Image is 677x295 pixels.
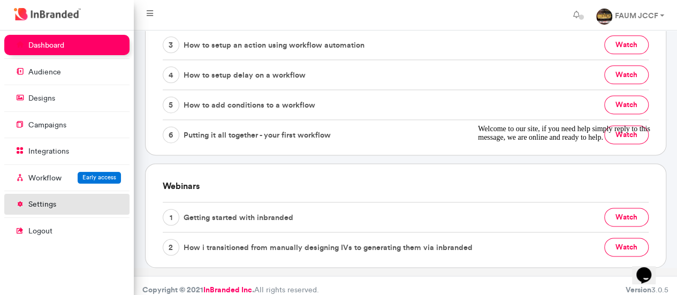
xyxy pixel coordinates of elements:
[588,4,673,26] a: FAUM JCCF
[4,35,130,55] a: dashboard
[163,209,179,225] span: 1
[4,194,130,214] a: settings
[4,62,130,82] a: audience
[4,4,177,21] span: Welcome to our site, if you need help simply reply to this message, we are online and ready to help.
[203,285,252,294] a: InBranded Inc
[163,96,179,113] span: 5
[4,115,130,135] a: campaigns
[184,126,331,143] span: Putting it all together - your first workflow
[11,5,83,23] img: InBranded Logo
[82,173,116,181] span: Early access
[4,88,130,108] a: designs
[142,285,254,294] strong: Copyright © 2021 .
[4,168,130,188] a: WorkflowEarly access
[626,285,651,294] b: Version
[163,126,179,143] span: 6
[184,36,364,53] span: How to setup an action using workflow automation
[474,120,666,247] iframe: chat widget
[184,66,306,83] span: How to setup delay on a workflow
[28,173,62,184] p: Workflow
[163,164,649,202] h6: Webinars
[28,120,66,131] p: campaigns
[632,252,666,284] iframe: chat widget
[28,93,55,104] p: designs
[604,238,649,256] button: watch
[28,40,64,51] p: dashboard
[28,226,52,237] p: logout
[4,141,130,161] a: integrations
[184,96,315,113] span: How to add conditions to a workflow
[184,239,473,255] span: How i transitioned from manually designing IVs to generating them via inbranded
[4,4,197,21] div: Welcome to our site, if you need help simply reply to this message, we are online and ready to help.
[163,36,179,53] span: 3
[604,65,649,84] button: watch
[28,146,69,157] p: integrations
[614,11,658,20] strong: FAUM JCCF
[163,239,179,255] span: 2
[604,95,649,114] button: watch
[163,66,179,83] span: 4
[596,9,612,25] img: profile dp
[604,35,649,54] button: watch
[28,67,61,78] p: audience
[28,199,56,210] p: settings
[184,209,293,225] span: Getting started with inbranded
